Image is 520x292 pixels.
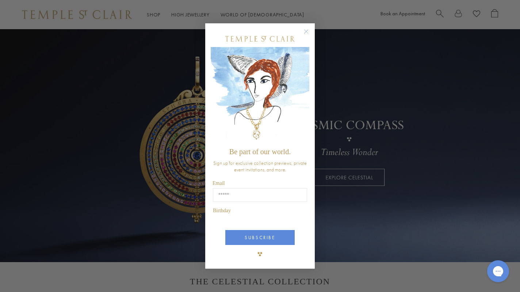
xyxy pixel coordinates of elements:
button: SUBSCRIBE [225,230,295,245]
input: Email [213,188,307,202]
span: Sign up for exclusive collection previews, private event invitations, and more. [213,160,307,173]
img: Temple St. Clair [225,36,295,42]
img: TSC [253,247,267,261]
img: c4a9eb12-d91a-4d4a-8ee0-386386f4f338.jpeg [211,47,309,144]
span: Email [213,180,225,186]
span: Be part of our world. [229,148,291,156]
span: Birthday [213,208,231,213]
button: Close dialog [305,31,314,40]
iframe: Gorgias live chat messenger [483,258,513,285]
